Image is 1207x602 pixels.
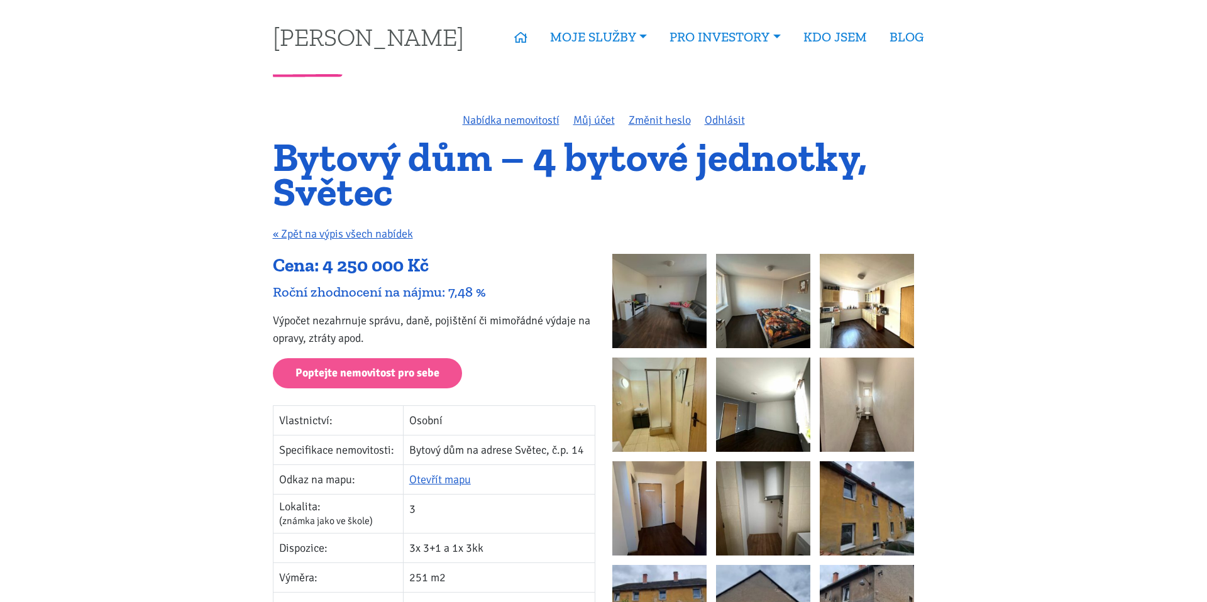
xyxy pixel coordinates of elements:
td: 3x 3+1 a 1x 3kk [403,534,595,563]
td: Výměra: [273,563,403,593]
td: Vlastnictví: [273,406,403,435]
td: Lokalita: [273,495,403,534]
td: 3 [403,495,595,534]
a: Odhlásit [705,113,745,127]
a: Poptejte nemovitost pro sebe [273,358,462,389]
td: Osobní [403,406,595,435]
div: Roční zhodnocení na nájmu: 7,48 % [273,283,595,300]
a: BLOG [878,23,935,52]
td: Specifikace nemovitosti: [273,435,403,465]
td: Odkaz na mapu: [273,465,403,495]
a: Nabídka nemovitostí [463,113,559,127]
a: Můj účet [573,113,615,127]
div: Cena: 4 250 000 Kč [273,254,595,278]
a: Změnit heslo [629,113,691,127]
td: 251 m2 [403,563,595,593]
p: Výpočet nezahrnuje správu, daně, pojištění či mimořádné výdaje na opravy, ztráty apod. [273,312,595,347]
a: MOJE SLUŽBY [539,23,658,52]
a: PRO INVESTORY [658,23,791,52]
a: Otevřít mapu [409,473,471,486]
a: KDO JSEM [792,23,878,52]
td: Dispozice: [273,534,403,563]
a: « Zpět na výpis všech nabídek [273,227,413,241]
span: (známka jako ve škole) [279,515,373,527]
td: Bytový dům na adrese Světec, č.p. 14 [403,435,595,465]
a: [PERSON_NAME] [273,25,464,49]
h1: Bytový dům – 4 bytové jednotky, Světec [273,140,935,209]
